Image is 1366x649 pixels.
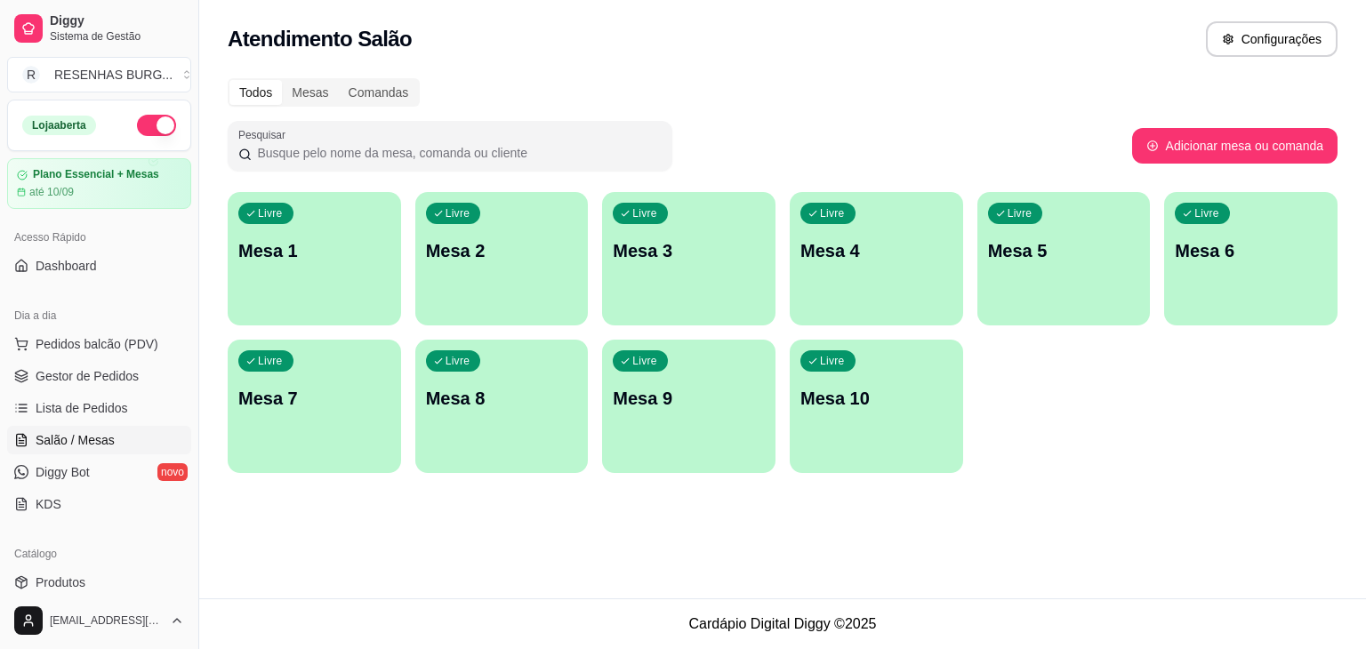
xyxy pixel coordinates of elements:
button: Configurações [1206,21,1338,57]
p: Livre [820,354,845,368]
div: Mesas [282,80,338,105]
span: Lista de Pedidos [36,399,128,417]
span: Diggy Bot [36,463,90,481]
p: Livre [446,206,470,220]
span: Dashboard [36,257,97,275]
article: Plano Essencial + Mesas [33,168,159,181]
button: LivreMesa 2 [415,192,589,325]
button: LivreMesa 1 [228,192,401,325]
button: LivreMesa 3 [602,192,775,325]
div: Dia a dia [7,301,191,330]
button: Alterar Status [137,115,176,136]
div: Comandas [339,80,419,105]
p: Livre [632,354,657,368]
button: LivreMesa 8 [415,340,589,473]
p: Mesa 5 [988,238,1140,263]
button: LivreMesa 4 [790,192,963,325]
p: Mesa 8 [426,386,578,411]
p: Livre [1194,206,1219,220]
a: Produtos [7,568,191,597]
a: Dashboard [7,252,191,280]
p: Mesa 1 [238,238,390,263]
button: Adicionar mesa ou comanda [1132,128,1338,164]
p: Mesa 10 [800,386,952,411]
p: Livre [820,206,845,220]
p: Livre [446,354,470,368]
div: RESENHAS BURG ... [54,66,173,84]
p: Livre [258,354,283,368]
button: LivreMesa 5 [977,192,1151,325]
button: [EMAIL_ADDRESS][DOMAIN_NAME] [7,599,191,642]
p: Mesa 6 [1175,238,1327,263]
p: Mesa 3 [613,238,765,263]
p: Livre [258,206,283,220]
span: [EMAIL_ADDRESS][DOMAIN_NAME] [50,613,163,628]
a: Gestor de Pedidos [7,362,191,390]
a: Salão / Mesas [7,426,191,454]
label: Pesquisar [238,127,292,142]
div: Catálogo [7,540,191,568]
span: Sistema de Gestão [50,29,184,44]
span: R [22,66,40,84]
button: LivreMesa 9 [602,340,775,473]
h2: Atendimento Salão [228,25,412,53]
button: Pedidos balcão (PDV) [7,330,191,358]
span: Gestor de Pedidos [36,367,139,385]
article: até 10/09 [29,185,74,199]
p: Mesa 2 [426,238,578,263]
button: LivreMesa 7 [228,340,401,473]
div: Todos [229,80,282,105]
a: KDS [7,490,191,518]
p: Mesa 9 [613,386,765,411]
a: DiggySistema de Gestão [7,7,191,50]
span: KDS [36,495,61,513]
a: Diggy Botnovo [7,458,191,486]
div: Acesso Rápido [7,223,191,252]
p: Livre [1008,206,1033,220]
button: Select a team [7,57,191,92]
input: Pesquisar [252,144,662,162]
span: Produtos [36,573,85,591]
p: Livre [632,206,657,220]
footer: Cardápio Digital Diggy © 2025 [199,598,1366,649]
button: LivreMesa 10 [790,340,963,473]
p: Mesa 7 [238,386,390,411]
span: Diggy [50,13,184,29]
p: Mesa 4 [800,238,952,263]
a: Lista de Pedidos [7,394,191,422]
button: LivreMesa 6 [1164,192,1338,325]
div: Loja aberta [22,116,96,135]
span: Pedidos balcão (PDV) [36,335,158,353]
span: Salão / Mesas [36,431,115,449]
a: Plano Essencial + Mesasaté 10/09 [7,158,191,209]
